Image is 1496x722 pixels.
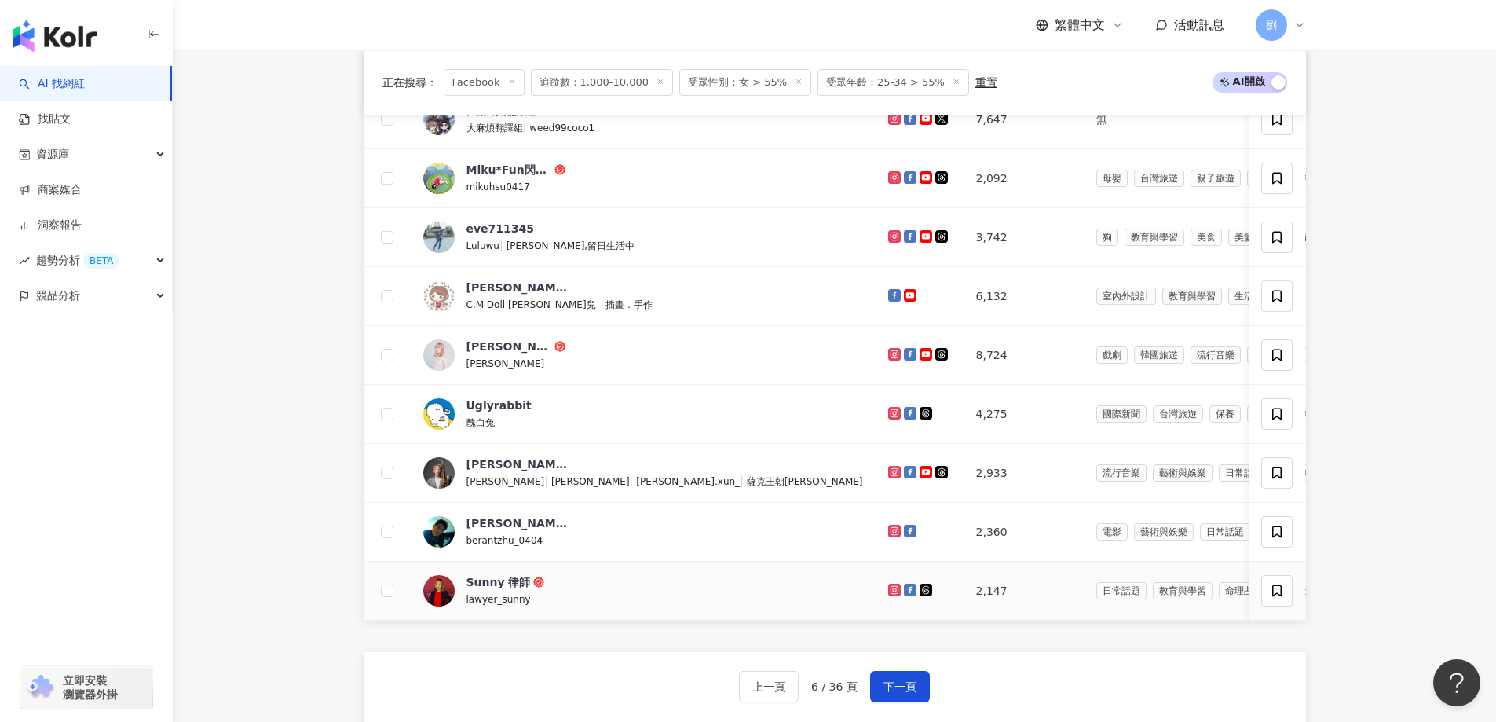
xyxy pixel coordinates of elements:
[964,444,1084,503] td: 2,933
[423,104,455,135] img: KOL Avatar
[1134,346,1184,364] span: 韓國旅遊
[36,278,80,313] span: 競品分析
[466,299,653,310] span: C.M Doll [PERSON_NAME]兒 插畫．手作
[423,280,455,312] img: KOL Avatar
[1096,464,1147,482] span: 流行音樂
[630,475,637,487] span: |
[423,163,455,194] img: KOL Avatar
[466,181,530,192] span: mikuhsu0417
[964,562,1084,621] td: 2,147
[36,243,119,278] span: 趨勢分析
[423,222,455,253] img: KOL Avatar
[1125,229,1184,246] span: 教育與學習
[636,476,740,487] span: [PERSON_NAME].xun_
[1200,523,1250,541] span: 日常話題
[83,253,119,269] div: BETA
[382,76,437,89] span: 正在搜尋 ：
[466,280,569,295] div: [PERSON_NAME]兒 插畫 X 手作
[466,594,531,605] span: lawyer_sunny
[870,671,930,702] button: 下一頁
[1174,17,1224,32] span: 活動訊息
[423,456,863,489] a: KOL Avatar[PERSON_NAME]風工作室[PERSON_NAME]|[PERSON_NAME]|[PERSON_NAME].xun_|薩克王朝[PERSON_NAME]
[523,121,530,134] span: |
[1096,288,1156,305] span: 室內外設計
[1096,229,1118,246] span: 狗
[466,221,535,236] div: eve711345
[1055,16,1105,34] span: 繁體中文
[25,675,56,700] img: chrome extension
[507,240,635,251] span: [PERSON_NAME],留日生活中
[423,162,863,195] a: KOL AvatarMiku*Fun閃情旅*mikuhsu0417
[423,457,455,489] img: KOL Avatar
[1228,288,1278,305] span: 生活風格
[1209,405,1241,423] span: 保養
[531,69,673,96] span: 追蹤數：1,000-10,000
[1096,523,1128,541] span: 電影
[1219,464,1269,482] span: 日常話題
[444,69,525,96] span: Facebook
[544,475,551,487] span: |
[466,417,495,428] span: 醜白兔
[739,671,799,702] button: 上一頁
[883,680,916,693] span: 下一頁
[466,476,545,487] span: [PERSON_NAME]
[423,103,863,136] a: KOL Avatar大麻-煩翻譯組大麻煩翻譯組|weed99coco1
[679,69,811,96] span: 受眾性別：女 > 55%
[1247,346,1307,364] span: 藝術與娛樂
[1228,229,1260,246] span: 美髮
[1153,582,1213,599] span: 教育與學習
[1153,405,1203,423] span: 台灣旅遊
[423,575,455,607] img: KOL Avatar
[466,515,569,531] div: [PERSON_NAME]
[1153,464,1213,482] span: 藝術與娛樂
[466,358,545,369] span: [PERSON_NAME]
[466,339,551,354] div: [PERSON_NAME]的[PERSON_NAME]札記
[13,20,97,52] img: logo
[1096,170,1128,187] span: 母嬰
[529,123,594,134] span: weed99coco1
[1433,659,1480,706] iframe: Help Scout Beacon - Open
[1191,170,1241,187] span: 親子旅遊
[466,535,543,546] span: berantzhu_0404
[19,112,71,127] a: 找貼文
[1247,170,1278,187] span: 親子
[1134,523,1194,541] span: 藝術與娛樂
[740,475,747,487] span: |
[499,239,507,251] span: |
[1096,405,1147,423] span: 國際新聞
[466,398,532,413] div: Uglyrabbit
[975,76,997,89] div: 重置
[964,385,1084,444] td: 4,275
[811,680,858,693] span: 6 / 36 頁
[1134,170,1184,187] span: 台灣旅遊
[423,574,863,607] a: KOL AvatarSunny 律師lawyer_sunny
[964,267,1084,326] td: 6,132
[36,137,69,172] span: 資源庫
[423,516,455,548] img: KOL Avatar
[1191,346,1241,364] span: 流行音樂
[423,398,455,430] img: KOL Avatar
[19,76,85,92] a: searchAI 找網紅
[1219,582,1269,599] span: 命理占卜
[752,680,785,693] span: 上一頁
[964,326,1084,385] td: 8,724
[466,123,523,134] span: 大麻煩翻譯組
[964,149,1084,208] td: 2,092
[19,255,30,266] span: rise
[551,476,630,487] span: [PERSON_NAME]
[1191,229,1222,246] span: 美食
[423,515,863,548] a: KOL Avatar[PERSON_NAME]berantzhu_0404
[423,339,863,372] a: KOL Avatar[PERSON_NAME]的[PERSON_NAME]札記[PERSON_NAME]
[747,476,863,487] span: 薩克王朝[PERSON_NAME]
[466,162,551,178] div: Miku*Fun閃情旅*
[964,90,1084,149] td: 7,647
[964,208,1084,267] td: 3,742
[466,574,531,590] div: Sunny 律師
[19,218,82,233] a: 洞察報告
[423,398,863,431] a: KOL AvatarUglyrabbit醜白兔
[964,503,1084,562] td: 2,360
[1096,582,1147,599] span: 日常話題
[817,69,969,96] span: 受眾年齡：25-34 > 55%
[1162,288,1222,305] span: 教育與學習
[1266,16,1277,34] span: 劉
